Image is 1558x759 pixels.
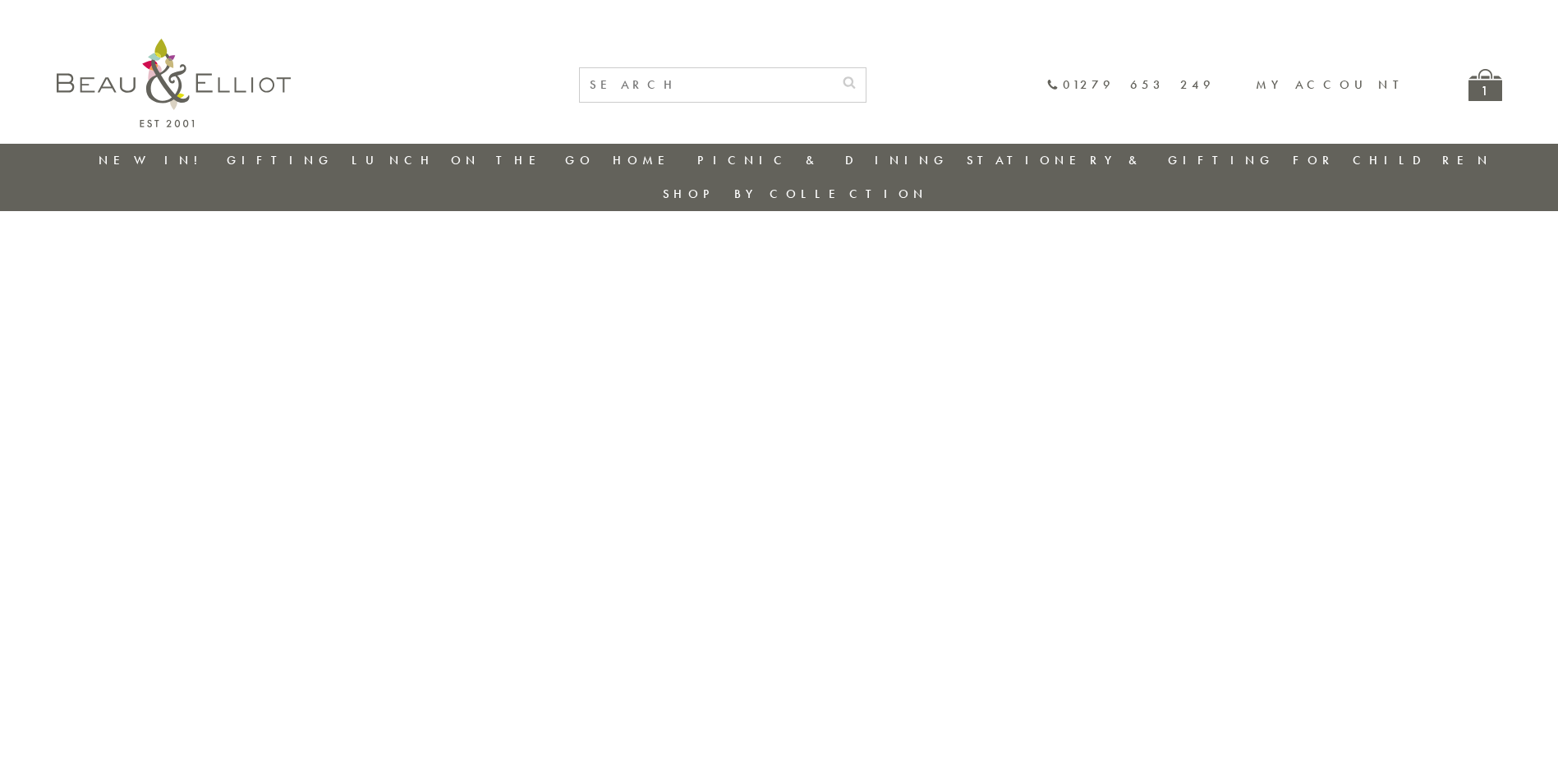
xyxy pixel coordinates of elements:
[663,186,928,202] a: Shop by collection
[580,68,833,102] input: SEARCH
[1256,76,1411,93] a: My account
[1046,78,1215,92] a: 01279 653 249
[99,152,209,168] a: New in!
[352,152,595,168] a: Lunch On The Go
[57,39,291,127] img: logo
[613,152,678,168] a: Home
[1293,152,1492,168] a: For Children
[697,152,949,168] a: Picnic & Dining
[227,152,333,168] a: Gifting
[1468,69,1502,101] a: 1
[967,152,1275,168] a: Stationery & Gifting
